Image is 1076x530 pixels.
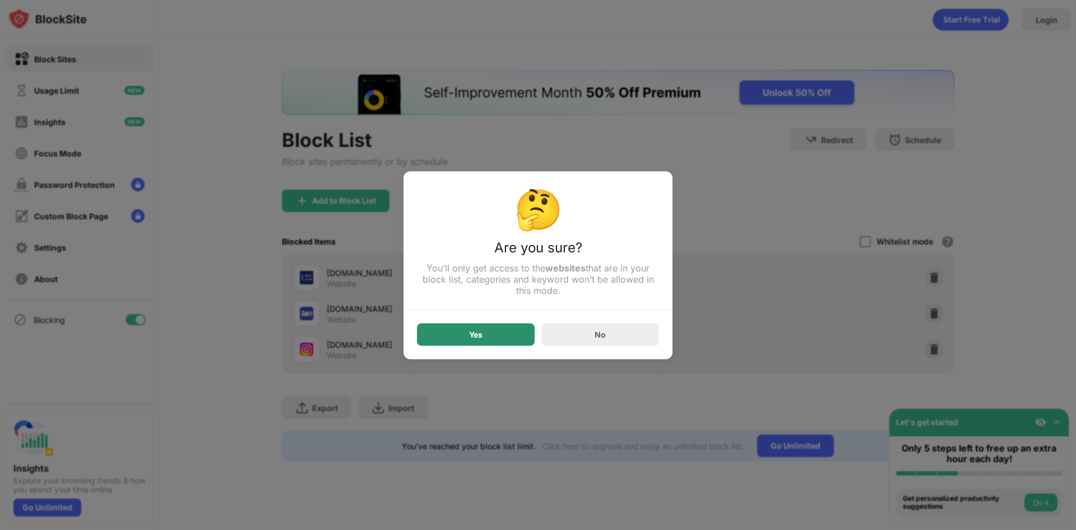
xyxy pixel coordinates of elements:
[595,330,606,339] div: No
[545,262,586,273] strong: websites
[417,239,659,262] div: Are you sure?
[417,262,659,296] div: You’ll only get access to the that are in your block list, categories and keyword won’t be allowe...
[417,185,659,232] div: 🤔
[469,330,483,339] div: Yes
